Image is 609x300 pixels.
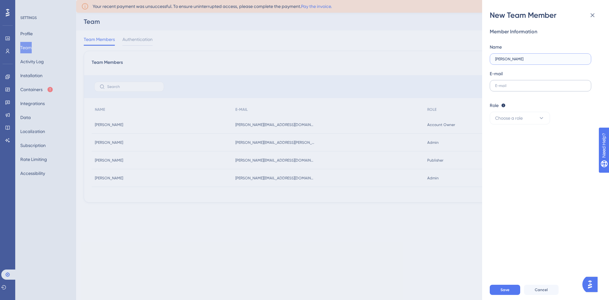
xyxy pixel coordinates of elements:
[495,114,523,122] span: Choose a role
[495,83,586,88] input: E-mail
[490,102,499,109] span: Role
[490,70,503,77] div: E-mail
[501,287,509,292] span: Save
[495,57,586,61] input: Name
[490,285,520,295] button: Save
[490,10,601,20] div: New Team Member
[535,287,548,292] span: Cancel
[15,2,40,9] span: Need Help?
[490,28,596,36] div: Member Information
[490,43,502,51] div: Name
[582,275,601,294] iframe: UserGuiding AI Assistant Launcher
[490,112,550,124] button: Choose a role
[524,285,559,295] button: Cancel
